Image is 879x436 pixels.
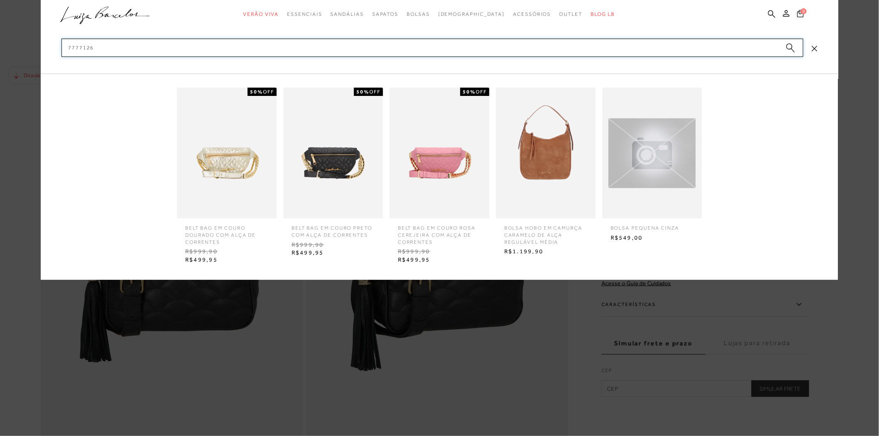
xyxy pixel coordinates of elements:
[390,88,489,218] img: BELT BAG EM COURO ROSA CEREJEIRA COM ALÇA DE CORRENTES
[494,88,598,258] a: BOLSA HOBO EM CAMURÇA CARAMELO DE ALÇA REGULÁVEL MÉDIA BOLSA HOBO EM CAMURÇA CARAMELO DE ALÇA REG...
[795,9,806,20] button: 0
[287,11,322,17] span: Essenciais
[591,7,615,22] a: BLOG LB
[331,7,364,22] a: categoryNavScreenReaderText
[513,11,551,17] span: Acessórios
[407,7,430,22] a: categoryNavScreenReaderText
[372,11,398,17] span: Sapatos
[263,89,274,95] span: OFF
[560,7,583,22] a: categoryNavScreenReaderText
[388,88,491,266] a: BELT BAG EM COURO ROSA CEREJEIRA COM ALÇA DE CORRENTES 50%OFF BELT BAG EM COURO ROSA CEREJEIRA CO...
[61,39,803,57] input: Buscar.
[498,245,594,258] span: R$1.199,90
[175,88,279,266] a: BELT BAG EM COURO DOURADO COM ALÇA DE CORRENTES 50%OFF BELT BAG EM COURO DOURADO COM ALÇA DE CORR...
[513,7,551,22] a: categoryNavScreenReaderText
[285,218,381,239] span: BELT BAG EM COURO PRETO COM ALÇA DE CORRENTES
[604,218,700,232] span: bolsa pequena cinza
[498,218,594,245] span: BOLSA HOBO EM CAMURÇA CARAMELO DE ALÇA REGULÁVEL MÉDIA
[283,88,383,218] img: BELT BAG EM COURO PRETO COM ALÇA DE CORRENTES
[392,245,487,258] span: R$999,90
[591,11,615,17] span: BLOG LB
[179,254,275,266] span: R$499,95
[392,254,487,266] span: R$499,95
[438,11,505,17] span: [DEMOGRAPHIC_DATA]
[287,7,322,22] a: categoryNavScreenReaderText
[179,245,275,258] span: R$999,90
[476,89,487,95] span: OFF
[438,7,505,22] a: noSubCategoriesText
[600,88,704,244] a: bolsa pequena cinza bolsa pequena cinza R$549,00
[331,11,364,17] span: Sandálias
[179,218,275,245] span: BELT BAG EM COURO DOURADO COM ALÇA DE CORRENTES
[281,88,385,259] a: BELT BAG EM COURO PRETO COM ALÇA DE CORRENTES 50%OFF BELT BAG EM COURO PRETO COM ALÇA DE CORRENTE...
[604,232,700,244] span: R$549,00
[392,218,487,245] span: BELT BAG EM COURO ROSA CEREJEIRA COM ALÇA DE CORRENTES
[560,11,583,17] span: Outlet
[602,118,702,188] img: bolsa pequena cinza
[356,89,369,95] strong: 50%
[250,89,263,95] strong: 50%
[801,8,807,14] span: 0
[177,88,277,218] img: BELT BAG EM COURO DOURADO COM ALÇA DE CORRENTES
[243,11,279,17] span: Verão Viva
[285,239,381,251] span: R$999,90
[243,7,279,22] a: categoryNavScreenReaderText
[496,88,596,218] img: BOLSA HOBO EM CAMURÇA CARAMELO DE ALÇA REGULÁVEL MÉDIA
[407,11,430,17] span: Bolsas
[285,247,381,259] span: R$499,95
[463,89,476,95] strong: 50%
[372,7,398,22] a: categoryNavScreenReaderText
[369,89,381,95] span: OFF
